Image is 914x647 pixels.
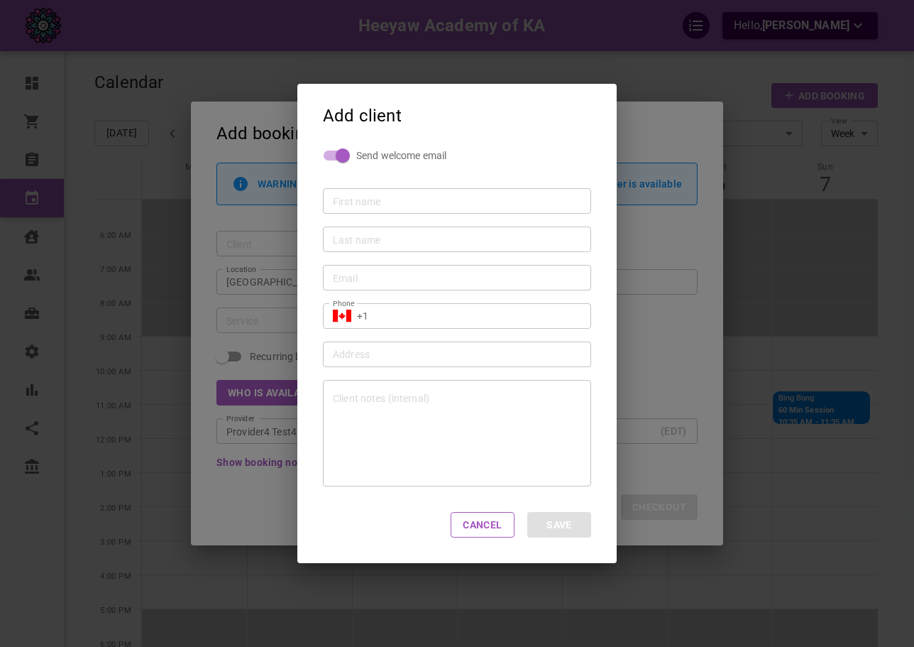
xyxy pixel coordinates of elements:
[333,305,351,327] button: Select country
[356,148,446,163] span: Send welcome email
[357,309,581,323] input: +1 (702) 123-4567
[297,84,617,148] h2: Add client
[333,298,355,309] label: Phone
[451,512,514,538] button: Cancel
[326,345,573,363] input: Address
